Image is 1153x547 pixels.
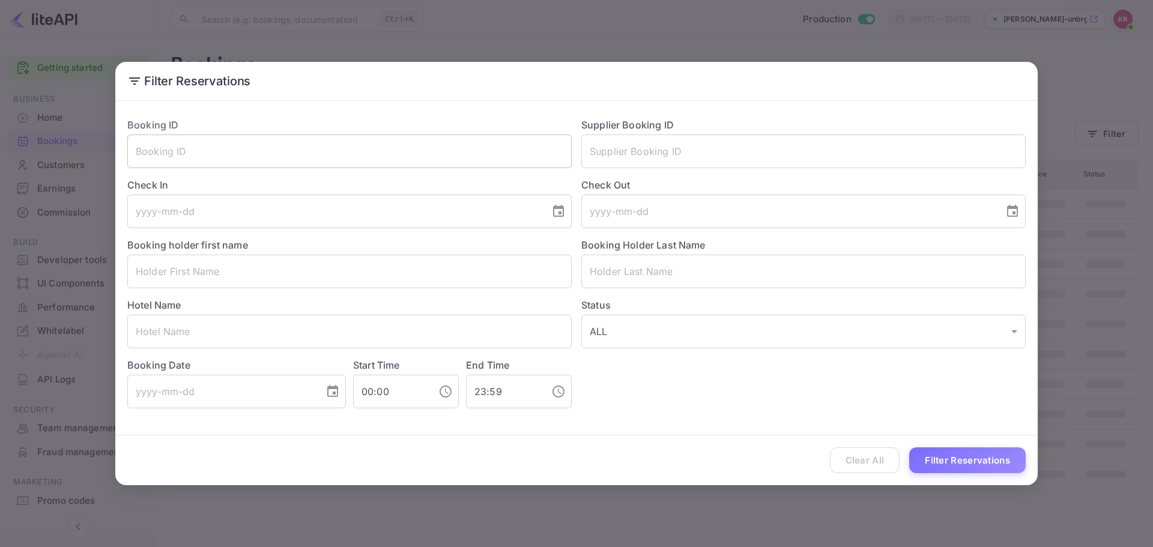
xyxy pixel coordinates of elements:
[581,134,1026,168] input: Supplier Booking ID
[466,359,509,371] label: End Time
[581,239,706,251] label: Booking Holder Last Name
[909,447,1026,473] button: Filter Reservations
[546,199,570,223] button: Choose date
[321,379,345,403] button: Choose date
[127,239,248,251] label: Booking holder first name
[127,195,542,228] input: yyyy-mm-dd
[1000,199,1024,223] button: Choose date
[581,195,996,228] input: yyyy-mm-dd
[127,315,572,348] input: Hotel Name
[127,358,346,372] label: Booking Date
[466,375,542,408] input: hh:mm
[581,119,674,131] label: Supplier Booking ID
[127,119,179,131] label: Booking ID
[115,62,1038,100] h2: Filter Reservations
[581,178,1026,192] label: Check Out
[581,298,1026,312] label: Status
[127,178,572,192] label: Check In
[127,255,572,288] input: Holder First Name
[353,375,429,408] input: hh:mm
[127,134,572,168] input: Booking ID
[434,379,458,403] button: Choose time, selected time is 12:00 AM
[581,255,1026,288] input: Holder Last Name
[127,375,316,408] input: yyyy-mm-dd
[581,315,1026,348] div: ALL
[546,379,570,403] button: Choose time, selected time is 11:59 PM
[353,359,400,371] label: Start Time
[127,299,181,311] label: Hotel Name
